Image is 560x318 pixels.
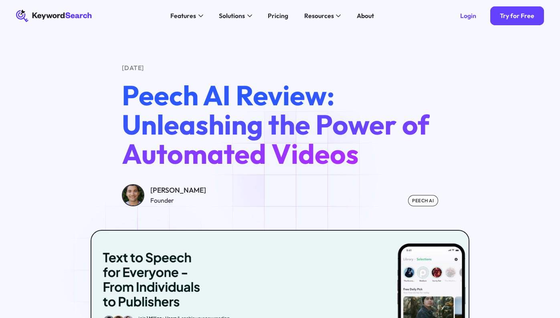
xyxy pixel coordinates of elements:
div: Resources [304,11,334,21]
div: Peech AI [408,195,438,206]
div: [PERSON_NAME] [150,185,206,196]
span: Peech AI Review: Unleashing the Power of Automated Videos [122,78,430,171]
a: Try for Free [490,6,544,25]
a: Pricing [263,10,293,22]
div: Founder [150,196,206,205]
div: About [357,11,374,21]
div: [DATE] [122,63,438,73]
div: Pricing [268,11,288,21]
a: About [352,10,379,22]
a: Login [451,6,485,25]
div: Login [460,12,476,20]
div: Try for Free [500,12,534,20]
div: Solutions [219,11,245,21]
div: Features [170,11,196,21]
